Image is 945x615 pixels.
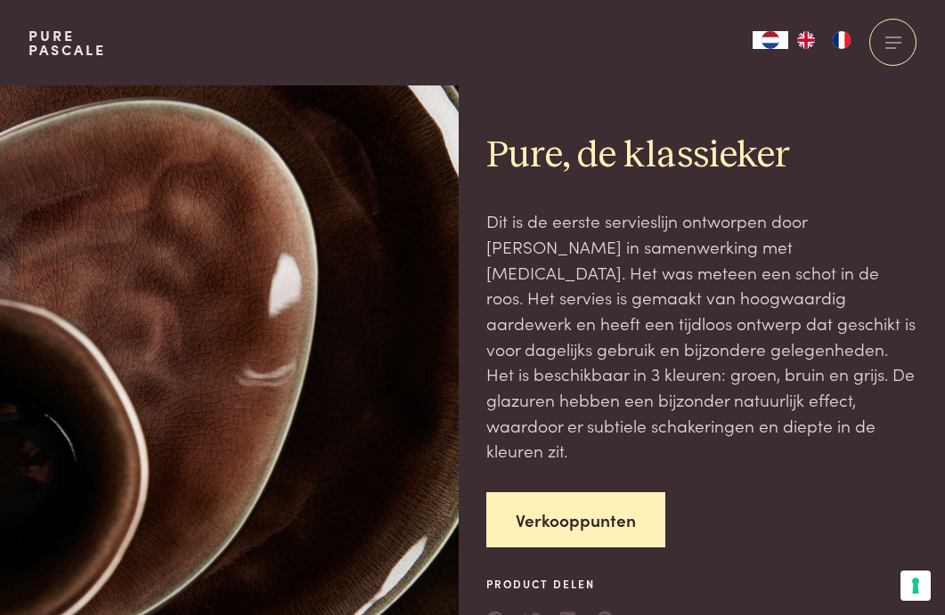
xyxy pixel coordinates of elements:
a: Verkooppunten [486,492,665,548]
span: Product delen [486,576,615,592]
p: Dit is de eerste servieslijn ontworpen door [PERSON_NAME] in samenwerking met [MEDICAL_DATA]. Het... [486,208,916,464]
h2: Pure, de klassieker [486,133,916,180]
a: FR [824,31,859,49]
ul: Language list [788,31,859,49]
aside: Language selected: Nederlands [753,31,859,49]
a: EN [788,31,824,49]
a: PurePascale [29,28,106,57]
button: Uw voorkeuren voor toestemming voor trackingtechnologieën [900,570,931,601]
div: Language [753,31,788,49]
a: NL [753,31,788,49]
